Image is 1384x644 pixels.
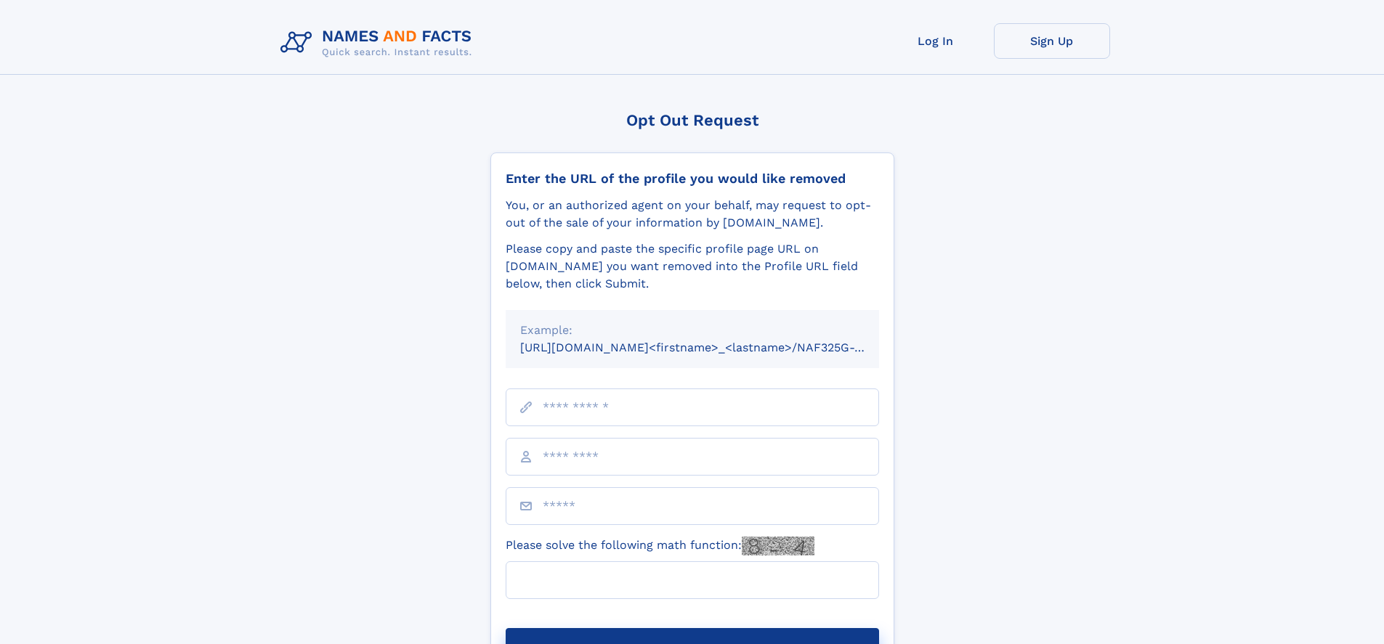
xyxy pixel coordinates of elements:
[520,341,907,354] small: [URL][DOMAIN_NAME]<firstname>_<lastname>/NAF325G-xxxxxxxx
[994,23,1110,59] a: Sign Up
[506,537,814,555] label: Please solve the following math function:
[275,23,484,62] img: Logo Names and Facts
[878,23,994,59] a: Log In
[506,171,879,187] div: Enter the URL of the profile you would like removed
[520,322,865,339] div: Example:
[506,240,879,293] div: Please copy and paste the specific profile page URL on [DOMAIN_NAME] you want removed into the Pr...
[490,111,894,129] div: Opt Out Request
[506,197,879,232] div: You, or an authorized agent on your behalf, may request to opt-out of the sale of your informatio...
